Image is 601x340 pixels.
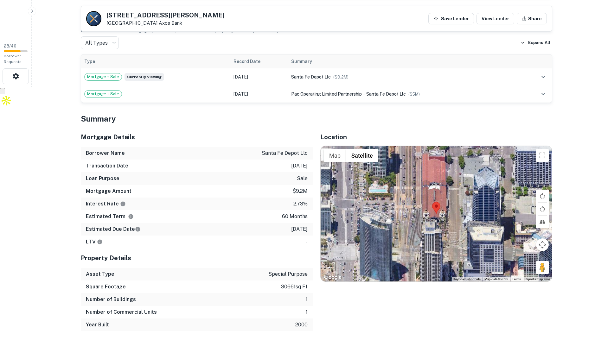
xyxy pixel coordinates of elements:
a: Open this area in Google Maps (opens a new window) [322,273,343,281]
h6: Mortgage Amount [86,187,131,195]
td: [DATE] [230,68,288,85]
p: 2.73% [293,200,308,208]
h6: Number of Commercial Units [86,308,157,316]
button: Rotate map counterclockwise [536,203,549,215]
svg: Term is based on a standard schedule for this type of loan. [128,214,134,219]
p: 2000 [295,321,308,329]
a: Axos Bank [159,20,182,26]
p: 60 months [282,213,308,220]
span: 28 / 40 [4,44,16,48]
button: Drag Pegman onto the map to open Street View [536,261,549,274]
p: - [306,238,308,246]
p: special purpose [268,270,308,278]
h4: Summary [81,113,552,124]
button: Rotate map clockwise [536,190,549,202]
button: expand row [538,72,549,82]
button: Show street map [324,149,346,162]
p: sale [297,175,308,182]
h5: Mortgage Details [81,132,313,142]
span: santa fe depot llc [291,74,331,79]
h6: Estimated Term [86,213,134,220]
svg: The interest rates displayed on the website are for informational purposes only and may be report... [120,201,126,207]
a: View Lender [476,13,514,24]
h6: Transaction Date [86,162,128,170]
p: 30661 sq ft [281,283,308,291]
span: Borrower Requests [4,54,22,64]
span: Mortgage + Sale [85,74,122,80]
th: Type [81,54,231,68]
button: Tilt map [536,216,549,228]
img: Google [322,273,343,281]
p: [GEOGRAPHIC_DATA] [106,20,225,26]
h6: Asset Type [86,270,114,278]
a: Report a map error [525,277,550,281]
svg: LTVs displayed on the website are for informational purposes only and may be reported incorrectly... [97,239,103,245]
h6: LTV [86,238,103,246]
h6: Estimated Due Date [86,225,141,233]
button: Expand All [519,38,552,47]
h6: Interest Rate [86,200,126,208]
h6: Square Footage [86,283,126,291]
a: Terms (opens in new tab) [512,277,521,281]
h5: Property Details [81,253,313,263]
p: [DATE] [291,225,308,233]
div: All Types [81,36,119,49]
button: Share [517,13,547,24]
th: Record Date [230,54,288,68]
button: Show satellite imagery [346,149,378,162]
button: Map camera controls [536,238,549,251]
iframe: Chat Widget [569,289,601,320]
p: santa fe depot llc [262,149,308,157]
p: 1 [306,296,308,303]
span: ($ 9.2M ) [333,75,348,79]
td: [DATE] [230,85,288,103]
button: Toggle fullscreen view [536,149,549,162]
span: Currently viewing [125,73,164,81]
button: Save Lender [428,13,474,24]
p: [DATE] [291,162,308,170]
p: 1 [306,308,308,316]
th: Summary [288,54,522,68]
h6: Borrower Name [86,149,125,157]
h5: [STREET_ADDRESS][PERSON_NAME] [106,12,225,18]
button: Keyboard shortcuts [453,277,481,281]
svg: Estimate is based on a standard schedule for this type of loan. [135,226,141,232]
h6: Year Built [86,321,109,329]
h5: Location [320,132,552,142]
span: Map data ©2025 [484,277,508,281]
h6: Number of Buildings [86,296,136,303]
h6: Loan Purpose [86,175,119,182]
p: $9.2m [293,187,308,195]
